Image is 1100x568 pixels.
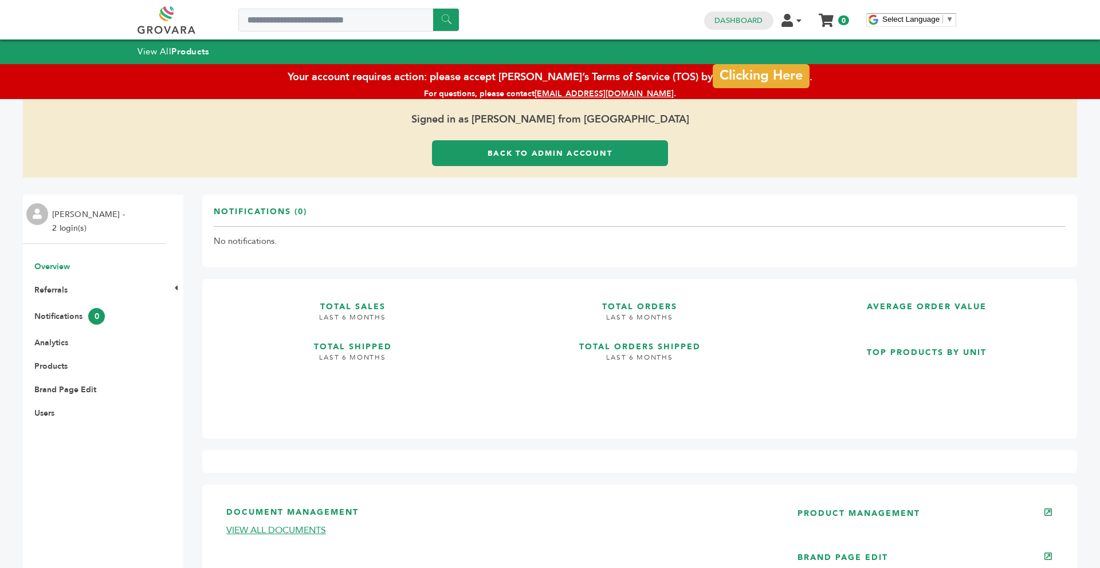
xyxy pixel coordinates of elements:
[214,353,492,371] h4: LAST 6 MONTHS
[820,10,833,22] a: My Cart
[501,290,779,418] a: TOTAL ORDERS LAST 6 MONTHS TOTAL ORDERS SHIPPED LAST 6 MONTHS
[838,15,849,25] span: 0
[432,140,668,166] a: Back to Admin Account
[214,290,492,313] h3: TOTAL SALES
[501,330,779,353] h3: TOTAL ORDERS SHIPPED
[713,64,809,88] a: Clicking Here
[501,353,779,371] h4: LAST 6 MONTHS
[214,290,492,418] a: TOTAL SALES LAST 6 MONTHS TOTAL SHIPPED LAST 6 MONTHS
[501,290,779,313] h3: TOTAL ORDERS
[882,15,953,23] a: Select Language​
[214,313,492,331] h4: LAST 6 MONTHS
[226,524,326,537] a: VIEW ALL DOCUMENTS
[34,261,70,272] a: Overview
[34,311,105,322] a: Notifications0
[226,507,763,524] h3: DOCUMENT MANAGEMENT
[214,227,1066,257] td: No notifications.
[26,203,48,225] img: profile.png
[34,337,68,348] a: Analytics
[714,15,763,26] a: Dashboard
[882,15,940,23] span: Select Language
[788,290,1066,313] h3: AVERAGE ORDER VALUE
[942,15,943,23] span: ​
[34,285,68,295] a: Referrals
[214,330,492,353] h3: TOTAL SHIPPED
[171,46,209,57] strong: Products
[137,46,210,57] a: View AllProducts
[788,336,1066,358] h3: TOP PRODUCTS BY UNIT
[788,290,1066,327] a: AVERAGE ORDER VALUE
[797,552,888,563] a: BRAND PAGE EDIT
[34,384,96,395] a: Brand Page Edit
[34,408,54,419] a: Users
[501,313,779,331] h4: LAST 6 MONTHS
[797,508,920,519] a: PRODUCT MANAGEMENT
[238,9,459,31] input: Search a product or brand...
[788,336,1066,418] a: TOP PRODUCTS BY UNIT
[34,361,68,372] a: Products
[946,15,953,23] span: ▼
[88,308,105,325] span: 0
[23,99,1077,140] span: Signed in as [PERSON_NAME] from [GEOGRAPHIC_DATA]
[535,88,674,99] a: [EMAIL_ADDRESS][DOMAIN_NAME]
[52,208,128,235] li: [PERSON_NAME] - 2 login(s)
[214,206,307,226] h3: Notifications (0)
